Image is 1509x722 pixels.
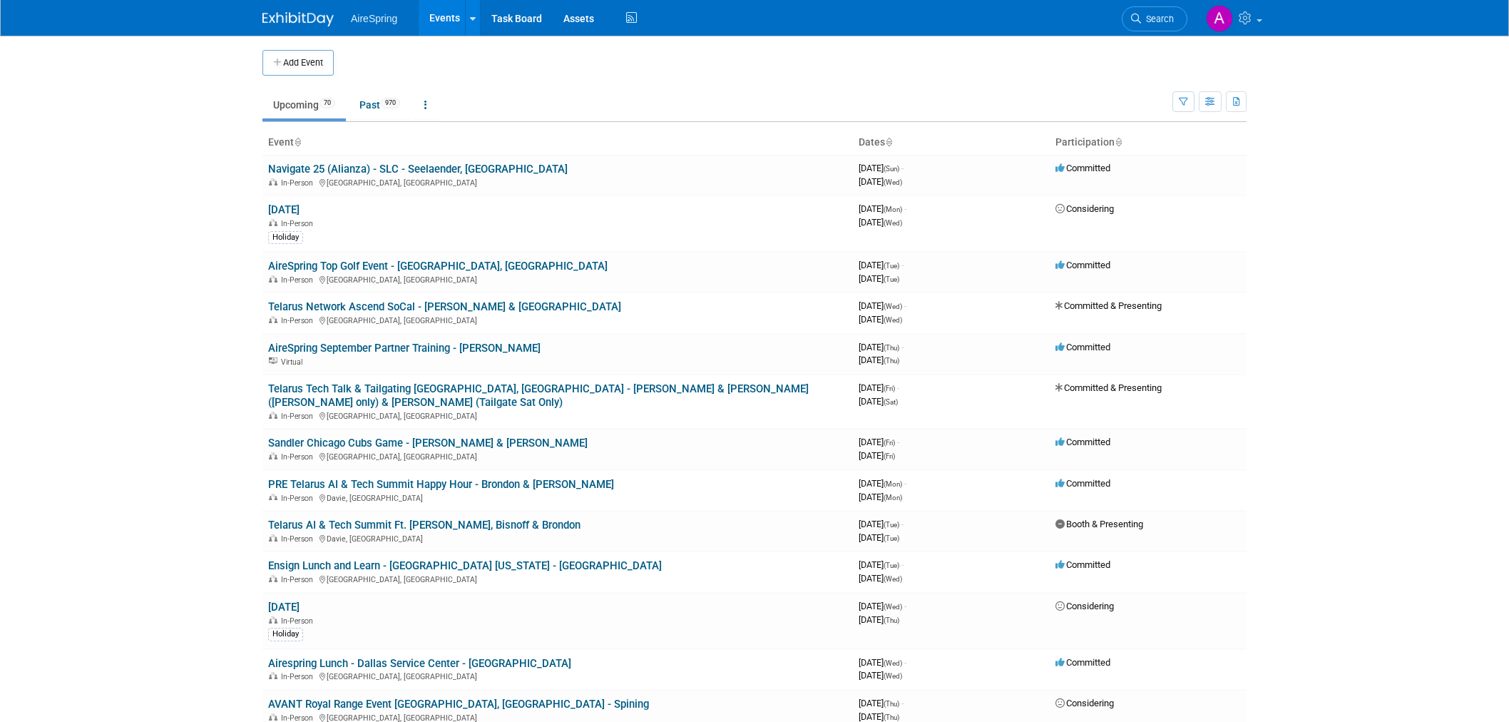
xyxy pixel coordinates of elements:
[294,136,301,148] a: Sort by Event Name
[897,437,899,447] span: -
[884,385,895,392] span: (Fri)
[1115,136,1122,148] a: Sort by Participation Type
[269,494,277,501] img: In-Person Event
[901,698,904,708] span: -
[904,203,906,214] span: -
[269,275,277,283] img: In-Person Event
[268,492,847,503] div: Davie, [GEOGRAPHIC_DATA]
[859,657,906,668] span: [DATE]
[884,178,902,186] span: (Wed)
[884,262,899,270] span: (Tue)
[904,478,906,489] span: -
[268,628,303,641] div: Holiday
[281,616,317,626] span: In-Person
[1206,5,1233,32] img: Aila Ortiaga
[268,203,300,216] a: [DATE]
[1055,300,1162,311] span: Committed & Presenting
[1055,437,1110,447] span: Committed
[281,672,317,681] span: In-Person
[859,614,899,625] span: [DATE]
[269,616,277,624] img: In-Person Event
[262,131,853,155] th: Event
[901,519,904,529] span: -
[268,231,303,244] div: Holiday
[859,601,906,611] span: [DATE]
[859,396,898,407] span: [DATE]
[859,670,902,681] span: [DATE]
[884,494,902,502] span: (Mon)
[897,382,899,393] span: -
[268,410,847,421] div: [GEOGRAPHIC_DATA], [GEOGRAPHIC_DATA]
[281,219,317,228] span: In-Person
[268,698,649,711] a: AVANT Royal Range Event [GEOGRAPHIC_DATA], [GEOGRAPHIC_DATA] - Spining
[269,357,277,365] img: Virtual Event
[1055,601,1114,611] span: Considering
[859,260,904,270] span: [DATE]
[1055,203,1114,214] span: Considering
[268,478,614,491] a: PRE Telarus AI & Tech Summit Happy Hour - Brondon & [PERSON_NAME]
[901,342,904,352] span: -
[884,713,899,721] span: (Thu)
[262,12,334,26] img: ExhibitDay
[884,480,902,488] span: (Mon)
[904,601,906,611] span: -
[859,300,906,311] span: [DATE]
[884,521,899,529] span: (Tue)
[884,659,902,667] span: (Wed)
[1055,698,1114,708] span: Considering
[859,478,906,489] span: [DATE]
[859,698,904,708] span: [DATE]
[884,672,902,680] span: (Wed)
[281,412,317,421] span: In-Person
[1055,519,1143,529] span: Booth & Presenting
[269,316,277,323] img: In-Person Event
[1055,342,1110,352] span: Committed
[859,176,902,187] span: [DATE]
[1122,6,1187,31] a: Search
[281,275,317,285] span: In-Person
[859,711,899,722] span: [DATE]
[1055,163,1110,173] span: Committed
[268,657,571,670] a: Airespring Lunch - Dallas Service Center - [GEOGRAPHIC_DATA]
[904,657,906,668] span: -
[884,165,899,173] span: (Sun)
[268,573,847,584] div: [GEOGRAPHIC_DATA], [GEOGRAPHIC_DATA]
[1055,657,1110,668] span: Committed
[269,534,277,541] img: In-Person Event
[262,91,346,118] a: Upcoming70
[901,559,904,570] span: -
[269,219,277,226] img: In-Person Event
[319,98,335,108] span: 70
[859,382,899,393] span: [DATE]
[859,519,904,529] span: [DATE]
[859,573,902,584] span: [DATE]
[904,300,906,311] span: -
[281,575,317,584] span: In-Person
[859,163,904,173] span: [DATE]
[885,136,892,148] a: Sort by Start Date
[859,559,904,570] span: [DATE]
[268,163,568,176] a: Navigate 25 (Alianza) - SLC - Seelaender, [GEOGRAPHIC_DATA]
[884,452,895,460] span: (Fri)
[884,603,902,611] span: (Wed)
[268,437,588,449] a: Sandler Chicago Cubs Game - [PERSON_NAME] & [PERSON_NAME]
[884,205,902,213] span: (Mon)
[269,452,277,459] img: In-Person Event
[853,131,1050,155] th: Dates
[268,532,847,544] div: Davie, [GEOGRAPHIC_DATA]
[859,532,899,543] span: [DATE]
[859,437,899,447] span: [DATE]
[262,50,334,76] button: Add Event
[884,357,899,365] span: (Thu)
[268,273,847,285] div: [GEOGRAPHIC_DATA], [GEOGRAPHIC_DATA]
[901,163,904,173] span: -
[269,178,277,185] img: In-Person Event
[884,575,902,583] span: (Wed)
[884,344,899,352] span: (Thu)
[859,450,895,461] span: [DATE]
[269,575,277,582] img: In-Person Event
[859,342,904,352] span: [DATE]
[1050,131,1247,155] th: Participation
[381,98,400,108] span: 970
[884,302,902,310] span: (Wed)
